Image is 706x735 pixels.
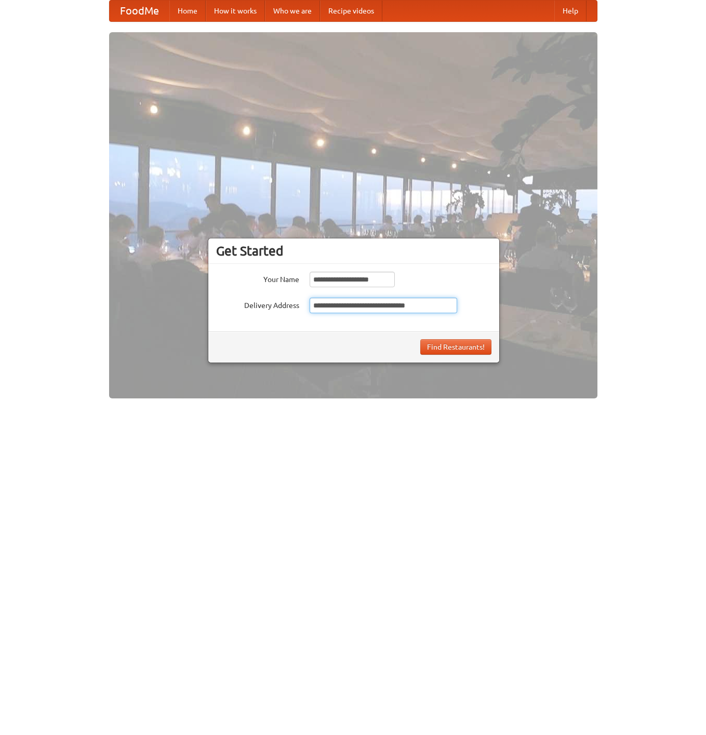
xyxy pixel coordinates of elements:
a: Home [169,1,206,21]
label: Delivery Address [216,298,299,311]
label: Your Name [216,272,299,285]
a: Help [554,1,587,21]
a: How it works [206,1,265,21]
a: Who we are [265,1,320,21]
a: Recipe videos [320,1,382,21]
h3: Get Started [216,243,491,259]
button: Find Restaurants! [420,339,491,355]
a: FoodMe [110,1,169,21]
